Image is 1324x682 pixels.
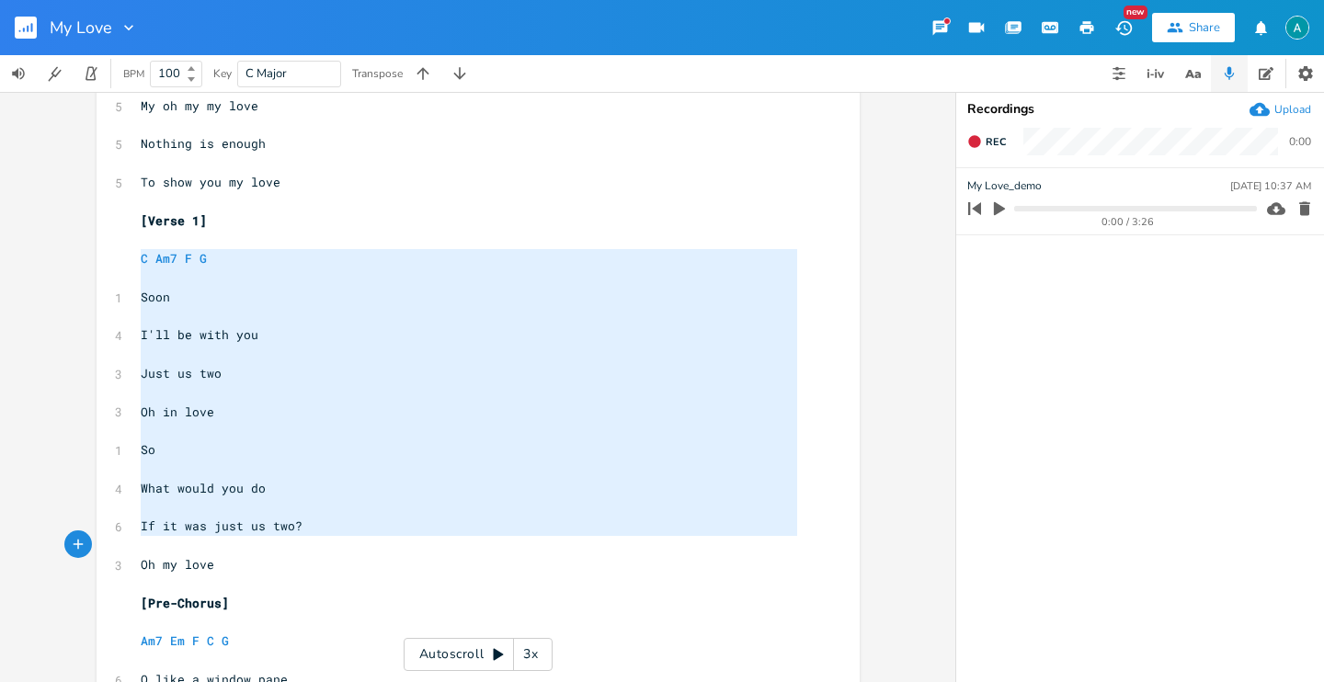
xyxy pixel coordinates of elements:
button: Share [1152,13,1235,42]
span: My Love_demo [967,177,1042,195]
div: BPM [123,69,144,79]
div: [DATE] 10:37 AM [1230,181,1311,191]
div: Share [1189,19,1220,36]
span: [Verse 1] [141,212,207,229]
span: Soon [141,289,170,305]
span: C [207,632,214,649]
span: Just us two [141,365,222,381]
span: F [192,632,200,649]
div: 0:00 [1289,136,1311,147]
span: What would you do [141,480,266,496]
span: G [222,632,229,649]
span: C Major [245,65,287,82]
div: Upload [1274,102,1311,117]
span: So [141,441,155,458]
span: My Love [50,19,112,36]
span: Am7 [141,632,163,649]
span: My oh my my love [141,97,258,114]
div: 0:00 / 3:26 [999,217,1257,227]
button: New [1105,11,1142,44]
span: Oh my love [141,556,214,573]
span: Em [170,632,185,649]
span: C [141,250,148,267]
span: Am7 [155,250,177,267]
button: Upload [1250,99,1311,119]
div: Autoscroll [404,638,553,671]
span: Nothing is enough [141,135,266,152]
div: Recordings [967,103,1313,116]
span: I'll be with you [141,326,258,343]
img: Alex [1285,16,1309,40]
button: Rec [960,127,1013,156]
div: Transpose [352,68,403,79]
span: Rec [986,135,1006,149]
span: F [185,250,192,267]
span: If it was just us two? [141,517,302,534]
span: [Pre-Chorus] [141,595,229,611]
span: Oh in love [141,404,214,420]
div: New [1124,6,1147,19]
span: G [200,250,207,267]
div: 3x [514,638,547,671]
span: To show you my love [141,174,280,190]
div: Key [213,68,232,79]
